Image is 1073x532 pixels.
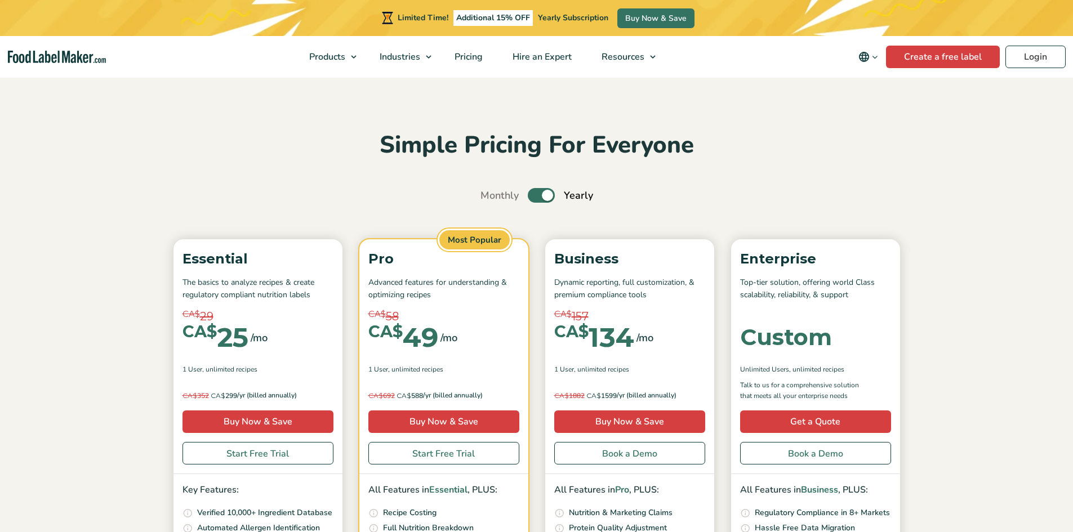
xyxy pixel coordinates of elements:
[554,483,705,498] p: All Features in , PLUS:
[789,364,844,374] span: , Unlimited Recipes
[182,483,333,498] p: Key Features:
[538,12,608,23] span: Yearly Subscription
[368,276,519,302] p: Advanced features for understanding & optimizing recipes
[182,324,217,340] span: CA$
[554,391,585,400] del: 1882
[182,308,200,321] span: CA$
[564,188,593,203] span: Yearly
[598,51,645,63] span: Resources
[755,507,890,519] p: Regulatory Compliance in 8+ Markets
[429,484,468,496] span: Essential
[251,330,268,346] span: /mo
[368,248,519,270] p: Pro
[554,391,569,400] span: CA$
[383,507,437,519] p: Recipe Costing
[440,36,495,78] a: Pricing
[740,276,891,302] p: Top-tier solution, offering world Class scalability, reliability, & support
[197,507,332,519] p: Verified 10,000+ Ingredient Database
[182,364,202,374] span: 1 User
[1005,46,1066,68] a: Login
[398,12,448,23] span: Limited Time!
[617,390,676,401] span: /yr (billed annually)
[386,308,399,325] span: 58
[740,326,832,348] div: Custom
[368,324,403,340] span: CA$
[368,308,386,321] span: CA$
[368,324,438,351] div: 49
[8,51,106,64] a: Food Label Maker homepage
[182,324,248,351] div: 25
[368,390,423,401] span: 588
[554,308,572,321] span: CA$
[168,130,906,161] h2: Simple Pricing For Everyone
[528,188,555,203] label: Toggle
[554,442,705,464] a: Book a Demo
[886,46,1000,68] a: Create a free label
[368,364,388,374] span: 1 User
[182,391,197,400] span: CA$
[295,36,362,78] a: Products
[740,380,870,401] p: Talk to us for a comprehensive solution that meets all your enterprise needs
[202,364,257,374] span: , Unlimited Recipes
[617,8,694,28] a: Buy Now & Save
[368,391,383,400] span: CA$
[237,390,297,401] span: /yr (billed annually)
[554,364,574,374] span: 1 User
[451,51,484,63] span: Pricing
[440,330,457,346] span: /mo
[200,308,213,325] span: 29
[376,51,421,63] span: Industries
[740,442,891,464] a: Book a Demo
[182,390,237,401] span: 299
[453,10,533,26] span: Additional 15% OFF
[554,248,705,270] p: Business
[636,330,653,346] span: /mo
[554,390,617,401] span: 1599
[211,391,225,400] span: CA$
[801,484,838,496] span: Business
[569,507,673,519] p: Nutrition & Marketing Claims
[368,483,519,498] p: All Features in , PLUS:
[574,364,629,374] span: , Unlimited Recipes
[554,324,634,351] div: 134
[368,391,395,400] del: 692
[182,410,333,433] a: Buy Now & Save
[480,188,519,203] span: Monthly
[554,410,705,433] a: Buy Now & Save
[438,229,511,252] span: Most Popular
[587,36,661,78] a: Resources
[397,391,411,400] span: CA$
[368,410,519,433] a: Buy Now & Save
[498,36,584,78] a: Hire an Expert
[368,442,519,464] a: Start Free Trial
[388,364,443,374] span: , Unlimited Recipes
[586,391,601,400] span: CA$
[182,391,209,400] del: 352
[615,484,629,496] span: Pro
[509,51,573,63] span: Hire an Expert
[365,36,437,78] a: Industries
[182,442,333,464] a: Start Free Trial
[554,324,589,340] span: CA$
[740,483,891,498] p: All Features in , PLUS:
[851,46,886,68] button: Change language
[182,248,333,270] p: Essential
[740,248,891,270] p: Enterprise
[572,308,589,325] span: 157
[554,276,705,302] p: Dynamic reporting, full customization, & premium compliance tools
[740,410,891,433] a: Get a Quote
[423,390,483,401] span: /yr (billed annually)
[182,276,333,302] p: The basics to analyze recipes & create regulatory compliant nutrition labels
[306,51,346,63] span: Products
[740,364,789,374] span: Unlimited Users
